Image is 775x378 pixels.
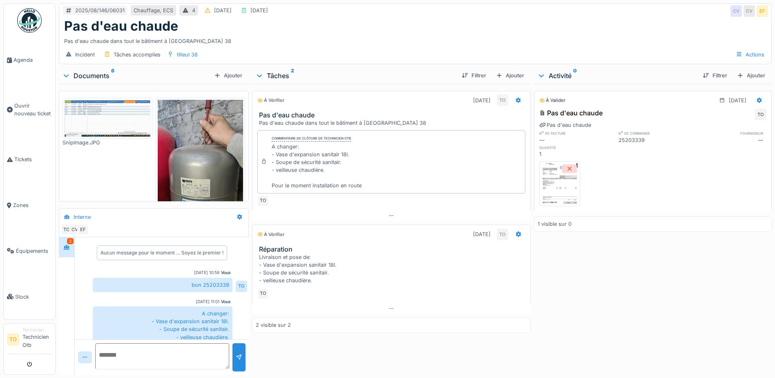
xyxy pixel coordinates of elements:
[7,333,19,346] li: TO
[458,70,489,81] div: Filtrer
[4,228,55,274] a: Équipements
[734,70,768,81] div: Ajouter
[744,5,755,17] div: CV
[729,97,746,104] div: [DATE]
[111,71,114,81] sup: 6
[16,247,52,255] span: Équipements
[4,274,55,319] a: Stock
[255,71,455,81] div: Tâches
[194,270,219,276] div: [DATE] 10:58
[74,213,91,221] div: Interne
[539,130,613,136] h6: n° de facture
[259,111,527,119] h3: Pas d'eau chaude
[134,7,173,14] div: Chauffage, ECS
[236,281,247,292] div: TO
[493,70,527,81] div: Ajouter
[619,136,692,144] div: 25203339
[15,293,52,301] span: Stock
[473,230,491,238] div: [DATE]
[221,270,231,276] div: Vous
[75,51,95,59] div: Incident
[77,224,89,235] div: EF
[14,155,52,163] span: Tickets
[211,70,246,81] div: Ajouter
[539,121,591,129] div: Pas d'eau chaude
[221,299,231,305] div: Vous
[755,109,766,120] div: TO
[7,327,52,354] a: TO TechnicienTechnicien Otb
[64,18,178,34] h1: Pas d'eau chaude
[257,97,284,104] div: À vérifier
[539,136,613,144] div: —
[537,71,696,81] div: Activité
[272,143,362,190] div: A changer: - Vase d'expansion sanitair 18l. - Soupe de sécurité sanitair. - veilleuse chaudière. ...
[730,5,742,17] div: CV
[699,70,730,81] div: Filtrer
[192,7,195,14] div: 4
[291,71,294,81] sup: 2
[61,224,72,235] div: TO
[259,119,527,127] div: Pas d'eau chaude dans tout le bâtiment à [GEOGRAPHIC_DATA] 38
[497,229,508,240] div: TO
[250,7,268,14] div: [DATE]
[257,231,284,238] div: À vérifier
[692,130,766,136] h6: fournisseur
[101,249,223,256] div: Aucun message pour le moment … Soyez le premier !
[65,100,150,137] img: kc0s2lss9zc0imgt6cpn01n3x205
[22,327,52,352] li: Technicien Otb
[64,34,766,45] div: Pas d'eau chaude dans tout le bâtiment à [GEOGRAPHIC_DATA] 38
[259,245,527,253] h3: Réparation
[158,100,243,252] img: r7ikkja48zsh2alzsvrvygrfjjlb
[573,71,577,81] sup: 0
[22,327,52,333] div: Technicien
[538,220,572,228] div: 1 visible sur 0
[256,321,291,329] div: 2 visible sur 2
[541,163,578,204] img: xbg6ao0o8aer5lv5upueq7ko71cw
[257,288,269,299] div: TO
[14,102,52,117] span: Ouvrir nouveau ticket
[93,278,232,292] div: bon 25203339
[4,37,55,83] a: Agenda
[69,224,80,235] div: CV
[4,137,55,182] a: Tickets
[13,56,52,64] span: Agenda
[539,108,603,118] div: Pas d'eau chaude
[75,7,125,14] div: 2025/08/146/06031
[114,51,161,59] div: Tâches accomplies
[196,299,219,305] div: [DATE] 11:01
[619,130,692,136] h6: n° de commande
[13,201,52,209] span: Zones
[539,150,613,158] div: 1
[62,71,211,81] div: Documents
[4,182,55,228] a: Zones
[177,51,198,59] div: tilleul 38
[497,94,508,106] div: TO
[757,5,768,17] div: EF
[539,145,613,150] h6: quantité
[539,97,565,104] div: À valider
[732,49,768,61] div: Actions
[93,306,232,360] div: A changer: - Vase d'expansion sanitair 18l. - Soupe de sécurité sanitair. - veilleuse chaudière. ...
[17,8,42,33] img: Badge_color-CXgf-gQk.svg
[4,83,55,137] a: Ouvrir nouveau ticket
[692,136,766,144] div: —
[257,195,269,207] div: TO
[63,139,152,146] div: SnipImage.JPG
[67,238,74,244] div: 2
[259,253,527,285] div: Livraison et pose de: - Vase d'expansion sanitair 18l. - Soupe de sécurité sanitair. - veilleuse ...
[272,136,351,142] div: Commentaire de clôture de Technicien Otb
[473,97,491,104] div: [DATE]
[214,7,232,14] div: [DATE]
